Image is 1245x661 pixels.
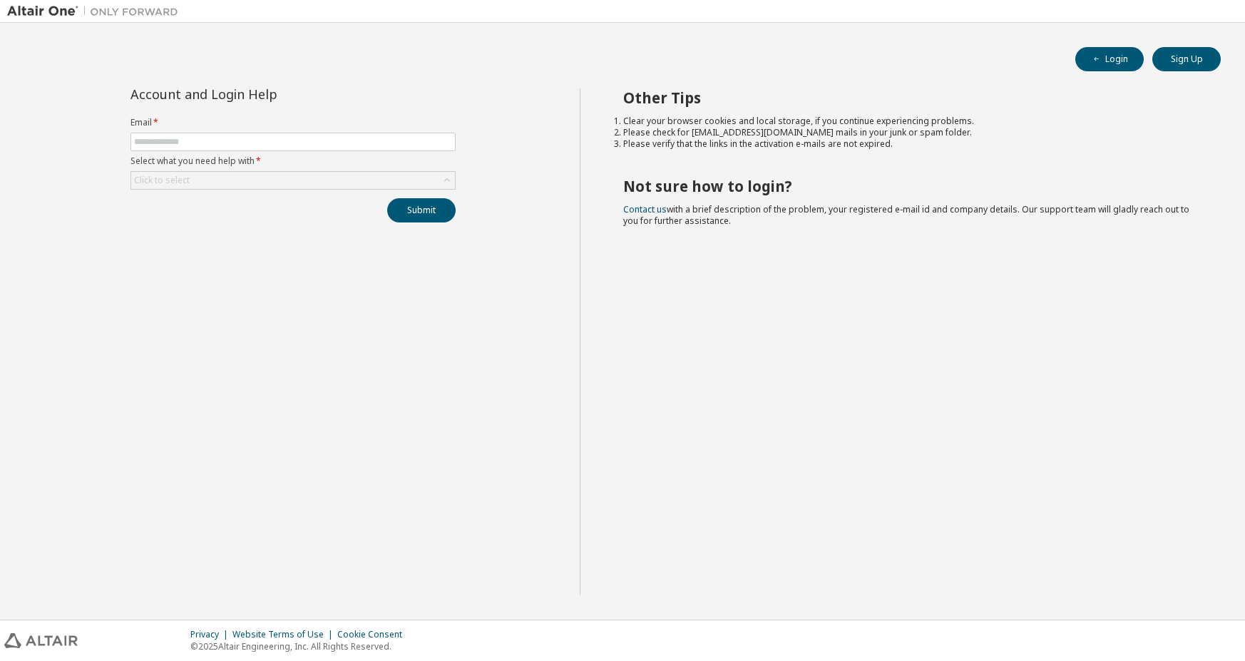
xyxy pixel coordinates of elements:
[387,198,456,222] button: Submit
[4,633,78,648] img: altair_logo.svg
[131,172,455,189] div: Click to select
[623,203,1189,227] span: with a brief description of the problem, your registered e-mail id and company details. Our suppo...
[130,88,391,100] div: Account and Login Help
[623,88,1196,107] h2: Other Tips
[623,177,1196,195] h2: Not sure how to login?
[190,640,411,652] p: © 2025 Altair Engineering, Inc. All Rights Reserved.
[7,4,185,19] img: Altair One
[1075,47,1144,71] button: Login
[623,203,667,215] a: Contact us
[130,155,456,167] label: Select what you need help with
[134,175,190,186] div: Click to select
[623,127,1196,138] li: Please check for [EMAIL_ADDRESS][DOMAIN_NAME] mails in your junk or spam folder.
[190,629,232,640] div: Privacy
[623,116,1196,127] li: Clear your browser cookies and local storage, if you continue experiencing problems.
[130,117,456,128] label: Email
[232,629,337,640] div: Website Terms of Use
[337,629,411,640] div: Cookie Consent
[1152,47,1221,71] button: Sign Up
[623,138,1196,150] li: Please verify that the links in the activation e-mails are not expired.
